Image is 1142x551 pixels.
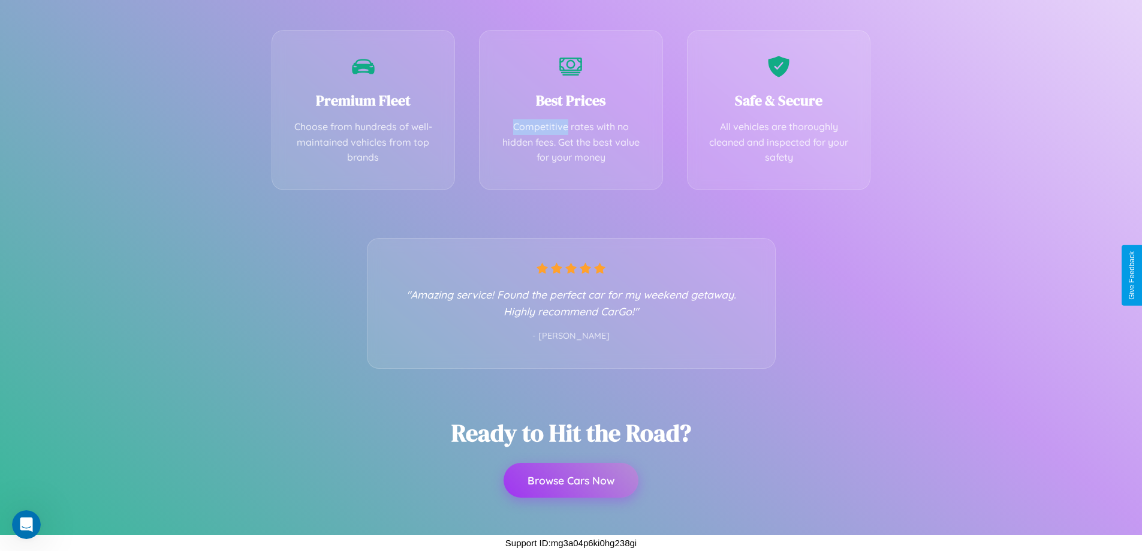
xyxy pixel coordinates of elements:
[498,91,644,110] h3: Best Prices
[451,417,691,449] h2: Ready to Hit the Road?
[498,119,644,165] p: Competitive rates with no hidden fees. Get the best value for your money
[290,91,437,110] h3: Premium Fleet
[391,329,751,344] p: - [PERSON_NAME]
[1128,251,1136,300] div: Give Feedback
[706,91,852,110] h3: Safe & Secure
[706,119,852,165] p: All vehicles are thoroughly cleaned and inspected for your safety
[504,463,638,498] button: Browse Cars Now
[290,119,437,165] p: Choose from hundreds of well-maintained vehicles from top brands
[391,286,751,320] p: "Amazing service! Found the perfect car for my weekend getaway. Highly recommend CarGo!"
[12,510,41,539] iframe: Intercom live chat
[505,535,637,551] p: Support ID: mg3a04p6ki0hg238gi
